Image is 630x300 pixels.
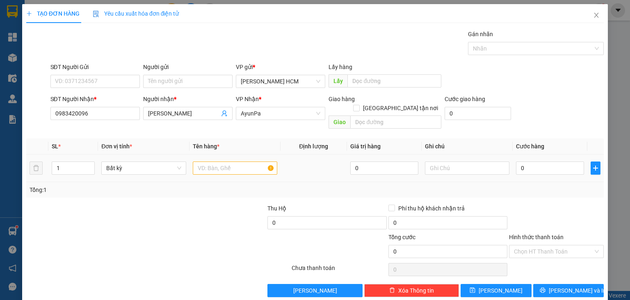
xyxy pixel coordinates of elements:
[30,185,244,194] div: Tổng: 1
[293,286,337,295] span: [PERSON_NAME]
[533,284,604,297] button: printer[PERSON_NAME] và In
[593,12,600,18] span: close
[73,57,94,71] span: cục
[389,287,395,294] span: delete
[26,11,32,16] span: plus
[193,143,219,150] span: Tên hàng
[329,115,350,129] span: Giao
[236,96,259,102] span: VP Nhận
[350,143,381,150] span: Giá trị hàng
[509,234,564,240] label: Hình thức thanh toán
[360,104,441,113] span: [GEOGRAPHIC_DATA] tận nơi
[350,115,441,129] input: Dọc đường
[30,162,43,175] button: delete
[540,287,546,294] span: printer
[516,143,544,150] span: Cước hàng
[445,96,485,102] label: Cước giao hàng
[329,96,355,102] span: Giao hàng
[461,284,532,297] button: save[PERSON_NAME]
[73,45,160,55] span: [PERSON_NAME] HCM
[143,95,233,104] div: Người nhận
[468,31,493,37] label: Gán nhãn
[398,286,434,295] span: Xóa Thông tin
[591,162,600,175] button: plus
[193,162,277,175] input: VD: Bàn, Ghế
[591,165,600,171] span: plus
[52,143,58,150] span: SL
[50,62,140,72] div: SĐT Người Gửi
[425,162,509,175] input: Ghi Chú
[395,204,468,213] span: Phí thu hộ khách nhận trả
[350,162,418,175] input: 0
[236,62,325,72] div: VP gửi
[101,143,132,150] span: Đơn vị tính
[93,10,179,17] span: Yêu cầu xuất hóa đơn điện tử
[106,162,181,174] span: Bất kỳ
[422,138,513,155] th: Ghi chú
[50,95,140,104] div: SĐT Người Nhận
[549,286,606,295] span: [PERSON_NAME] và In
[291,263,387,278] div: Chưa thanh toán
[267,205,286,212] span: Thu Hộ
[299,143,328,150] span: Định lượng
[241,75,320,88] span: Trần Phú HCM
[329,64,352,70] span: Lấy hàng
[143,62,233,72] div: Người gửi
[470,287,475,294] span: save
[4,25,45,38] h2: GTIK8Y4X
[73,22,103,28] span: [DATE] 16:57
[347,74,441,88] input: Dọc đường
[445,107,511,120] input: Cước giao hàng
[241,107,320,120] span: AyunPa
[93,11,99,17] img: icon
[329,74,347,88] span: Lấy
[73,31,89,41] span: Gửi:
[21,6,55,18] b: Cô Hai
[479,286,523,295] span: [PERSON_NAME]
[26,10,80,17] span: TẠO ĐƠN HÀNG
[221,110,228,117] span: user-add
[364,284,459,297] button: deleteXóa Thông tin
[267,284,362,297] button: [PERSON_NAME]
[388,234,415,240] span: Tổng cước
[585,4,608,27] button: Close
